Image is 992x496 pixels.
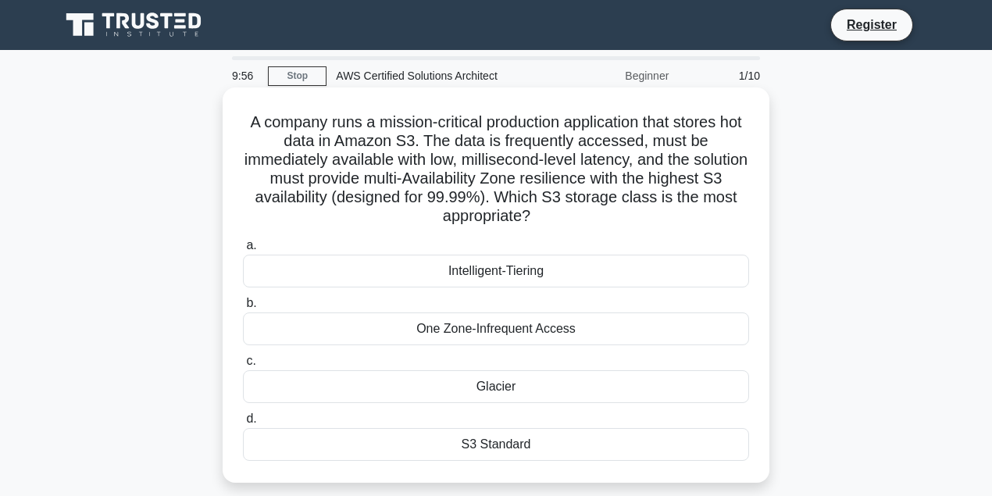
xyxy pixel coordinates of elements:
a: Stop [268,66,327,86]
div: Beginner [541,60,678,91]
div: Glacier [243,370,749,403]
a: Register [837,15,906,34]
span: a. [246,238,256,252]
span: d. [246,412,256,425]
div: S3 Standard [243,428,749,461]
span: c. [246,354,255,367]
div: Intelligent-Tiering [243,255,749,287]
span: b. [246,296,256,309]
div: 1/10 [678,60,769,91]
div: One Zone-Infrequent Access [243,312,749,345]
h5: A company runs a mission-critical production application that stores hot data in Amazon S3. The d... [241,112,751,227]
div: 9:56 [223,60,268,91]
div: AWS Certified Solutions Architect [327,60,541,91]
